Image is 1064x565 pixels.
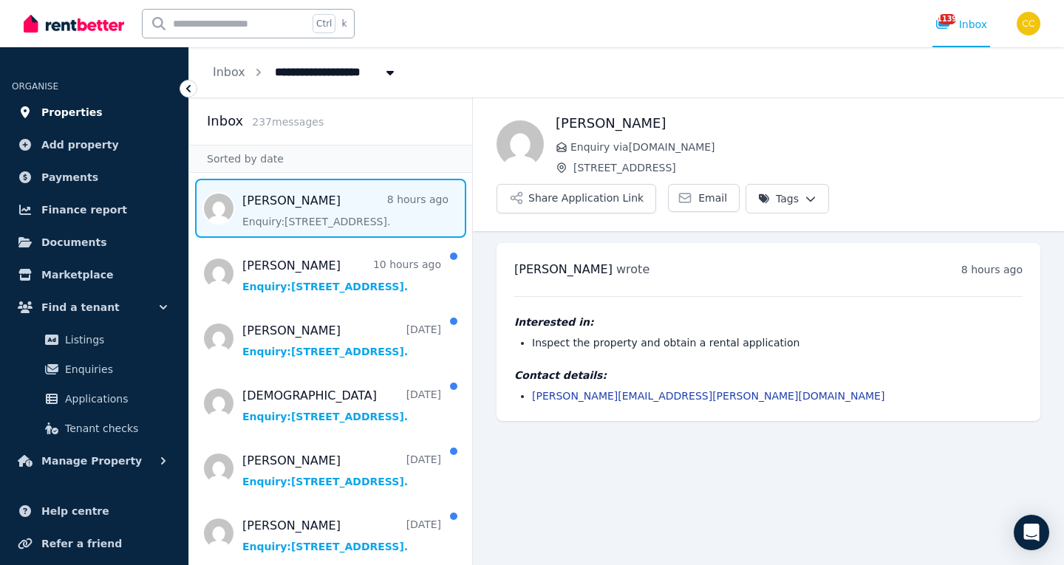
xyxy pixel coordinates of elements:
span: Documents [41,233,107,251]
span: wrote [616,262,649,276]
span: Refer a friend [41,535,122,552]
button: Manage Property [12,446,177,476]
time: 8 hours ago [961,264,1023,275]
a: [PERSON_NAME]10 hours agoEnquiry:[STREET_ADDRESS]. [242,257,441,294]
a: [PERSON_NAME][EMAIL_ADDRESS][PERSON_NAME][DOMAIN_NAME] [532,390,884,402]
span: Find a tenant [41,298,120,316]
a: Help centre [12,496,177,526]
span: Ctrl [313,14,335,33]
a: Inbox [213,65,245,79]
span: Listings [65,331,165,349]
img: chany chen [1017,12,1040,35]
button: Share Application Link [497,184,656,213]
span: Manage Property [41,452,142,470]
a: [PERSON_NAME][DATE]Enquiry:[STREET_ADDRESS]. [242,517,441,554]
img: Annie [497,120,544,168]
span: Payments [41,168,98,186]
div: Open Intercom Messenger [1014,515,1049,550]
button: Tags [746,184,829,213]
a: Tenant checks [18,414,171,443]
a: Documents [12,227,177,257]
img: RentBetter [24,13,124,35]
span: Applications [65,390,165,408]
span: Tags [758,191,799,206]
h4: Interested in: [514,315,1023,329]
nav: Breadcrumb [189,47,421,97]
span: Help centre [41,502,109,520]
span: [STREET_ADDRESS] [573,160,1040,175]
h4: Contact details: [514,368,1023,383]
a: Applications [18,384,171,414]
a: Properties [12,97,177,127]
span: 237 message s [252,116,324,128]
span: [PERSON_NAME] [514,262,613,276]
a: Payments [12,162,177,192]
div: Sorted by date [189,145,472,173]
span: Enquiry via [DOMAIN_NAME] [570,140,1040,154]
a: [PERSON_NAME]8 hours agoEnquiry:[STREET_ADDRESS]. [242,192,449,229]
a: Listings [18,325,171,355]
a: Refer a friend [12,529,177,558]
div: Inbox [935,17,987,32]
li: Inspect the property and obtain a rental application [532,335,1023,350]
span: Finance report [41,201,127,219]
span: Marketplace [41,266,113,284]
h2: Inbox [207,111,243,131]
a: Add property [12,130,177,160]
a: [DEMOGRAPHIC_DATA][DATE]Enquiry:[STREET_ADDRESS]. [242,387,441,424]
a: Marketplace [12,260,177,290]
span: Properties [41,103,103,121]
span: ORGANISE [12,81,58,92]
a: [PERSON_NAME][DATE]Enquiry:[STREET_ADDRESS]. [242,452,441,489]
span: Email [698,191,727,205]
h1: [PERSON_NAME] [556,113,1040,134]
span: Add property [41,136,119,154]
span: Enquiries [65,360,165,378]
a: Finance report [12,195,177,225]
a: Enquiries [18,355,171,384]
span: 1139 [938,14,956,24]
button: Find a tenant [12,292,177,322]
a: [PERSON_NAME][DATE]Enquiry:[STREET_ADDRESS]. [242,322,441,359]
span: k [341,18,347,30]
span: Tenant checks [65,420,165,437]
a: Email [668,184,740,212]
